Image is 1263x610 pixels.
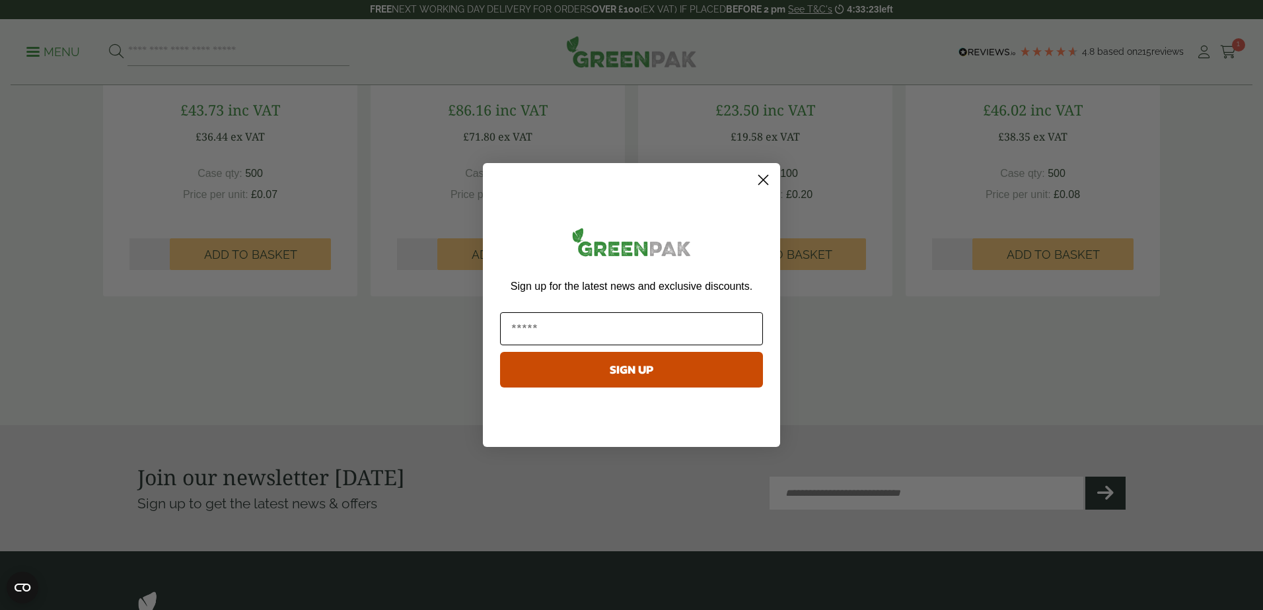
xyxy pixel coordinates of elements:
span: Sign up for the latest news and exclusive discounts. [511,281,752,292]
img: greenpak_logo [500,222,763,267]
button: Open CMP widget [7,572,38,603]
input: Email [500,312,763,345]
button: Close dialog [752,168,775,191]
button: SIGN UP [500,352,763,388]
